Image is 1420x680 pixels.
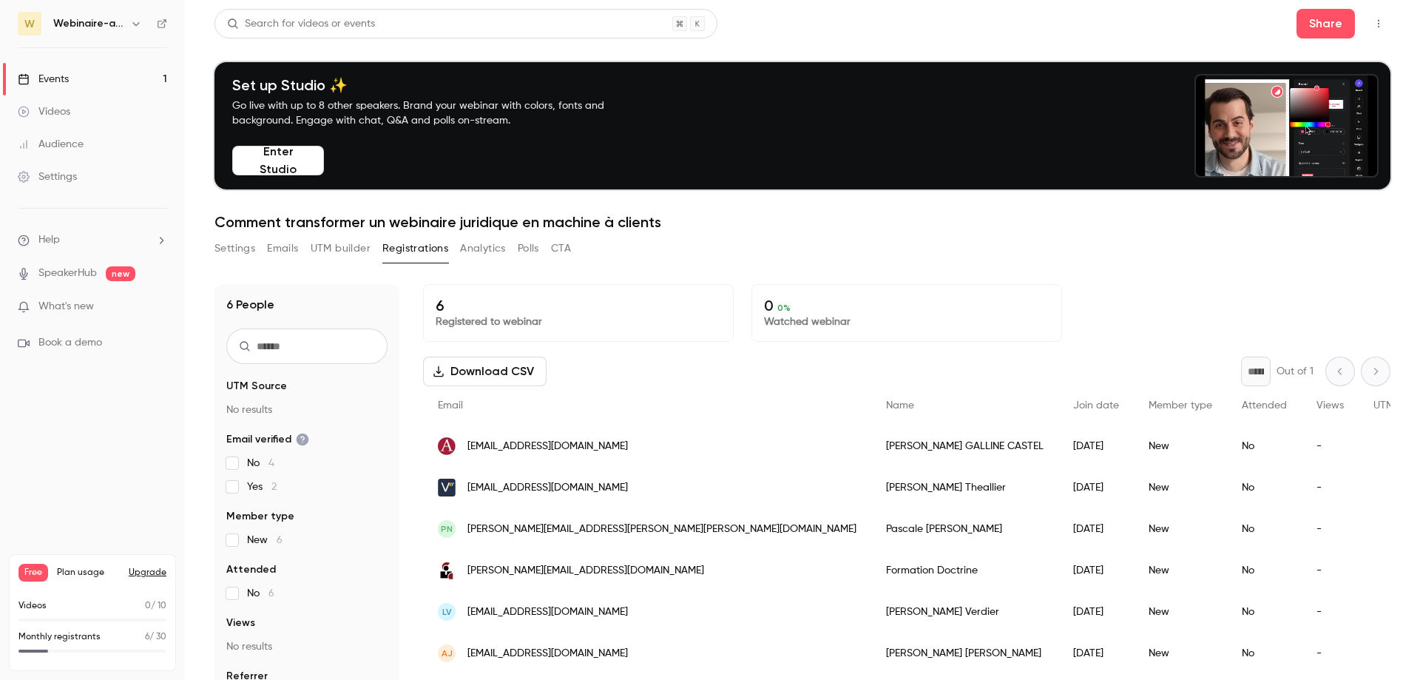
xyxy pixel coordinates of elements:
[18,564,48,582] span: Free
[226,509,294,524] span: Member type
[247,533,283,548] span: New
[145,633,149,642] span: 6
[764,314,1049,329] p: Watched webinar
[871,591,1058,633] div: [PERSON_NAME] Verdier
[226,296,274,314] h1: 6 People
[1058,591,1134,633] div: [DATE]
[442,605,452,619] span: LV
[467,605,628,620] span: [EMAIL_ADDRESS][DOMAIN_NAME]
[467,480,628,496] span: [EMAIL_ADDRESS][DOMAIN_NAME]
[436,297,721,314] p: 6
[442,647,453,660] span: AJ
[1058,508,1134,550] div: [DATE]
[57,567,120,579] span: Plan usage
[232,98,639,128] p: Go live with up to 8 other speakers. Brand your webinar with colors, fonts and background. Engage...
[382,237,448,260] button: Registrations
[18,104,70,119] div: Videos
[1227,425,1302,467] div: No
[226,403,388,417] p: No results
[467,439,628,454] span: [EMAIL_ADDRESS][DOMAIN_NAME]
[871,508,1058,550] div: Pascale [PERSON_NAME]
[871,425,1058,467] div: [PERSON_NAME] GALLINE CASTEL
[18,599,47,613] p: Videos
[38,266,97,281] a: SpeakerHub
[1302,467,1359,508] div: -
[1302,550,1359,591] div: -
[232,76,639,94] h4: Set up Studio ✨
[18,72,69,87] div: Events
[1058,467,1134,508] div: [DATE]
[777,303,791,313] span: 0 %
[1134,467,1227,508] div: New
[871,467,1058,508] div: [PERSON_NAME] Theallier
[18,630,101,644] p: Monthly registrants
[460,237,506,260] button: Analytics
[438,437,456,455] img: alg-avocat.com
[871,550,1058,591] div: Formation Doctrine
[145,602,151,610] span: 0
[1149,400,1212,411] span: Member type
[467,646,628,662] span: [EMAIL_ADDRESS][DOMAIN_NAME]
[1302,508,1359,550] div: -
[226,562,276,577] span: Attended
[1302,591,1359,633] div: -
[1134,425,1227,467] div: New
[436,314,721,329] p: Registered to webinar
[268,588,274,599] span: 6
[1134,508,1227,550] div: New
[227,16,375,32] div: Search for videos or events
[247,586,274,601] span: No
[18,137,84,152] div: Audience
[1134,633,1227,674] div: New
[268,458,274,468] span: 4
[106,266,135,281] span: new
[247,456,274,471] span: No
[38,232,60,248] span: Help
[226,639,388,654] p: No results
[267,237,298,260] button: Emails
[1058,633,1134,674] div: [DATE]
[1058,425,1134,467] div: [DATE]
[467,522,856,537] span: [PERSON_NAME][EMAIL_ADDRESS][PERSON_NAME][PERSON_NAME][DOMAIN_NAME]
[226,616,255,630] span: Views
[145,630,166,644] p: / 30
[441,522,453,536] span: PN
[1302,425,1359,467] div: -
[38,335,102,351] span: Book a demo
[518,237,539,260] button: Polls
[214,213,1390,231] h1: Comment transformer un webinaire juridique en machine à clients
[129,567,166,579] button: Upgrade
[438,400,463,411] span: Email
[1227,467,1302,508] div: No
[18,232,167,248] li: help-dropdown-opener
[38,299,94,314] span: What's new
[18,169,77,184] div: Settings
[214,237,255,260] button: Settings
[1277,364,1313,379] p: Out of 1
[1134,591,1227,633] div: New
[764,297,1049,314] p: 0
[1227,508,1302,550] div: No
[438,562,456,579] img: marsvigila.com
[1058,550,1134,591] div: [DATE]
[247,479,277,494] span: Yes
[1227,633,1302,674] div: No
[1302,633,1359,674] div: -
[226,432,309,447] span: Email verified
[438,479,456,496] img: voxius-avocats.com
[1073,400,1119,411] span: Join date
[467,563,704,579] span: [PERSON_NAME][EMAIL_ADDRESS][DOMAIN_NAME]
[271,482,277,492] span: 2
[1227,550,1302,591] div: No
[886,400,914,411] span: Name
[1227,591,1302,633] div: No
[145,599,166,613] p: / 10
[551,237,571,260] button: CTA
[1242,400,1287,411] span: Attended
[277,535,283,545] span: 6
[226,379,287,394] span: UTM Source
[871,633,1058,674] div: [PERSON_NAME] [PERSON_NAME]
[311,237,371,260] button: UTM builder
[24,16,35,32] span: W
[1296,9,1355,38] button: Share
